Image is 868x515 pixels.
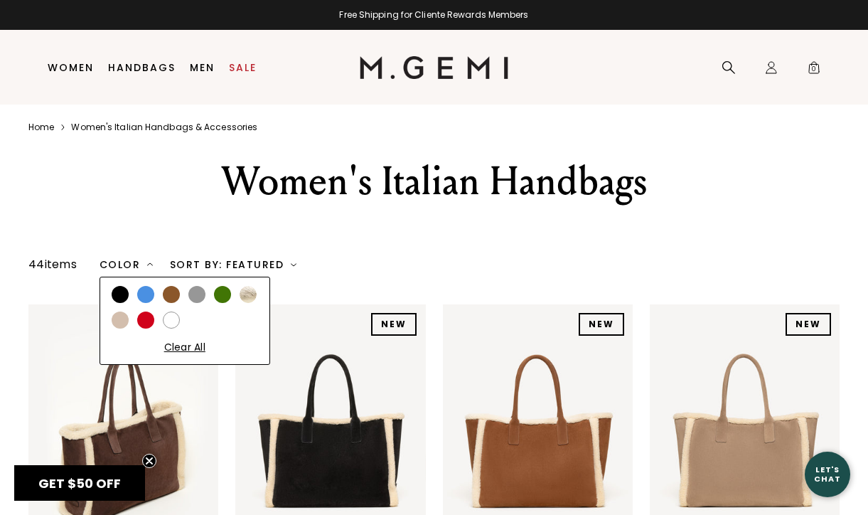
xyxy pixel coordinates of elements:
[71,122,257,133] a: Women's italian handbags & accessories
[38,474,121,492] span: GET $50 OFF
[14,465,145,501] div: GET $50 OFFClose teaser
[112,312,129,329] div: Neutral
[170,259,296,270] div: Sort By: Featured
[112,286,129,303] div: Black
[48,62,94,73] a: Women
[214,286,231,303] div: Green
[171,156,698,207] div: Women's Italian Handbags
[190,62,215,73] a: Men
[786,313,831,336] div: NEW
[807,63,821,78] span: 0
[163,286,180,303] div: Brown
[108,62,176,73] a: Handbags
[137,286,154,303] div: Blue
[112,340,258,354] div: Clear All
[147,262,153,267] img: chevron-down.svg
[229,62,257,73] a: Sale
[163,312,180,329] div: White
[371,313,417,336] div: NEW
[28,256,77,273] div: 44 items
[240,286,257,303] div: Metallic
[142,454,156,468] button: Close teaser
[291,262,296,267] img: chevron-down.svg
[137,312,154,329] div: Red
[360,56,508,79] img: M.Gemi
[805,465,850,483] div: Let's Chat
[100,259,153,270] div: Color
[240,286,257,303] img: Metallic Swatch
[579,313,624,336] div: NEW
[188,286,205,303] div: Gray
[28,122,54,133] a: Home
